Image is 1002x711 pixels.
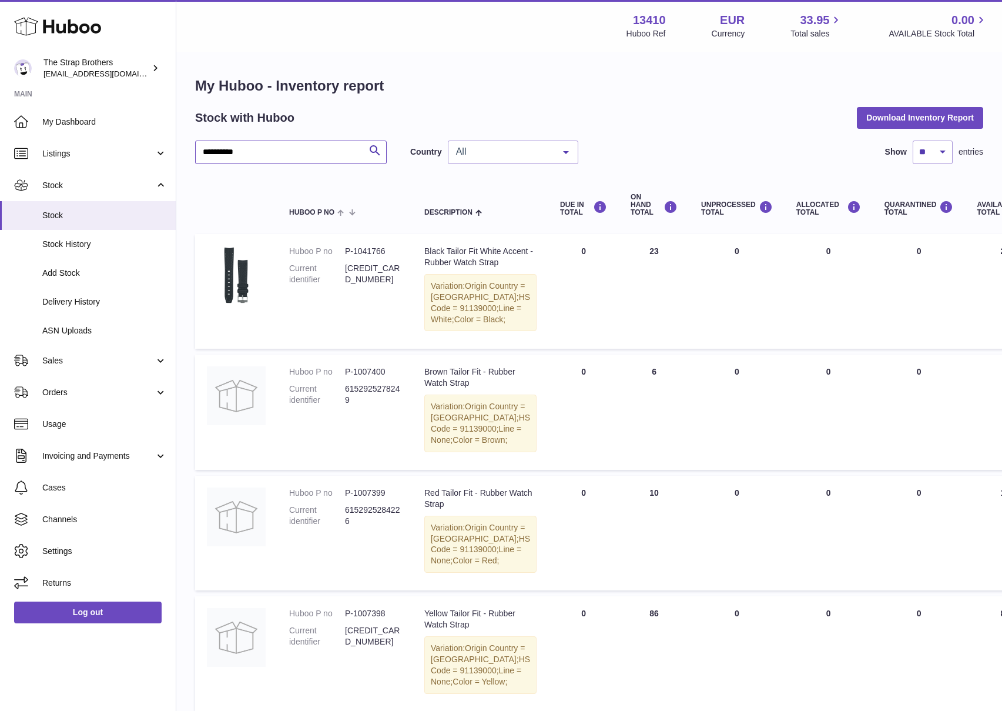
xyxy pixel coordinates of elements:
span: entries [959,146,983,158]
td: 86 [619,596,689,711]
span: Channels [42,514,167,525]
img: product image [207,246,266,305]
span: Add Stock [42,268,167,279]
span: Stock History [42,239,167,250]
span: 33.95 [800,12,829,28]
span: Usage [42,419,167,430]
span: 0.00 [951,12,974,28]
dt: Current identifier [289,263,345,285]
div: Currency [712,28,745,39]
td: 0 [548,234,619,349]
span: Sales [42,355,155,366]
span: HS Code = 91139000; [431,292,530,313]
span: Orders [42,387,155,398]
span: 0 [917,609,921,618]
div: Red Tailor Fit - Rubber Watch Strap [424,488,537,510]
img: product image [207,608,266,667]
dt: Current identifier [289,383,345,406]
div: The Strap Brothers [43,57,149,79]
td: 0 [689,234,785,349]
div: Yellow Tailor Fit - Rubber Watch Strap [424,608,537,630]
span: [EMAIL_ADDRESS][DOMAIN_NAME] [43,69,173,78]
span: Description [424,209,472,216]
a: 0.00 AVAILABLE Stock Total [889,12,988,39]
label: Country [410,146,442,158]
td: 0 [785,596,873,711]
strong: EUR [720,12,745,28]
label: Show [885,146,907,158]
dt: Current identifier [289,505,345,527]
span: Delivery History [42,296,167,308]
h1: My Huboo - Inventory report [195,76,983,95]
dt: Current identifier [289,625,345,647]
span: 0 [917,488,921,498]
div: Variation: [424,395,537,452]
img: product image [207,488,266,546]
span: ASN Uploads [42,325,167,336]
span: Settings [42,546,167,557]
span: AVAILABLE Stock Total [889,28,988,39]
td: 6 [619,355,689,469]
span: 0 [917,246,921,256]
span: Returns [42,578,167,589]
span: Color = Black; [454,315,506,324]
div: Variation: [424,516,537,573]
span: My Dashboard [42,116,167,128]
span: Total sales [790,28,843,39]
span: Origin Country = [GEOGRAPHIC_DATA]; [431,643,525,664]
div: Black Tailor Fit White Accent - Rubber Watch Strap [424,246,537,268]
div: DUE IN TOTAL [560,201,607,216]
span: Origin Country = [GEOGRAPHIC_DATA]; [431,523,525,543]
span: All [453,146,554,158]
h2: Stock with Huboo [195,110,294,126]
span: HS Code = 91139000; [431,655,530,675]
td: 0 [689,476,785,590]
dt: Huboo P no [289,488,345,499]
span: Stock [42,180,155,191]
dd: P-1041766 [345,246,401,257]
dd: 6152925284226 [345,505,401,527]
td: 0 [548,476,619,590]
span: Stock [42,210,167,221]
span: Origin Country = [GEOGRAPHIC_DATA]; [431,281,525,302]
td: 0 [548,355,619,469]
div: ALLOCATED Total [796,201,861,216]
td: 0 [785,476,873,590]
a: 33.95 Total sales [790,12,843,39]
strong: 13410 [633,12,666,28]
span: Huboo P no [289,209,334,216]
span: Color = Yellow; [453,677,507,686]
dd: P-1007398 [345,608,401,619]
td: 0 [548,596,619,711]
dd: P-1007400 [345,366,401,378]
a: Log out [14,602,162,623]
div: Brown Tailor Fit - Rubber Watch Strap [424,366,537,389]
dd: [CREDIT_CARD_NUMBER] [345,625,401,647]
div: Huboo Ref [626,28,666,39]
td: 10 [619,476,689,590]
dt: Huboo P no [289,246,345,257]
span: Color = Red; [453,556,499,565]
div: UNPROCESSED Total [701,201,773,216]
dt: Huboo P no [289,608,345,619]
dt: Huboo P no [289,366,345,378]
span: Line = None; [431,666,521,686]
span: Cases [42,482,167,493]
span: Listings [42,148,155,159]
span: Color = Brown; [453,435,507,445]
button: Download Inventory Report [857,107,983,128]
td: 23 [619,234,689,349]
td: 0 [785,234,873,349]
td: 0 [689,596,785,711]
div: QUARANTINED Total [884,201,954,216]
div: Variation: [424,636,537,694]
span: 0 [917,367,921,376]
span: Line = None; [431,424,521,445]
span: Line = White; [431,303,521,324]
dd: [CREDIT_CARD_NUMBER] [345,263,401,285]
dd: 6152925278249 [345,383,401,406]
div: Variation: [424,274,537,332]
dd: P-1007399 [345,488,401,499]
td: 0 [689,355,785,469]
span: Invoicing and Payments [42,450,155,462]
